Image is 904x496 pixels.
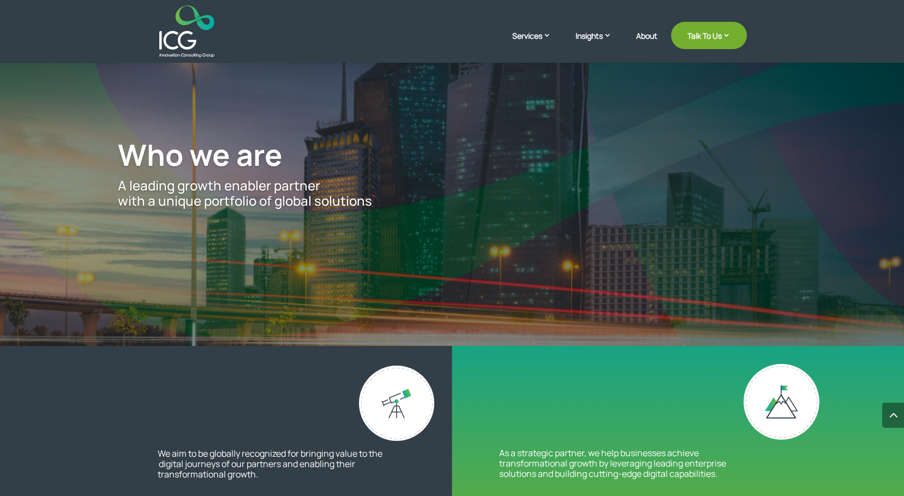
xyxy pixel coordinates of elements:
[158,449,398,480] p: We aim to be globally recognized for bringing value to the digital journeys of our partners and e...
[499,448,746,480] p: As a strategic partner, we help businesses achieve transformational growth by leveraging leading ...
[744,364,819,440] img: our mission - ICG
[849,444,904,496] iframe: Chat Widget
[671,22,747,49] a: Talk To Us
[118,178,786,210] p: A leading growth enabler partner with a unique portfolio of global solutions
[359,366,434,441] img: Our vision - ICG
[118,134,283,175] span: Who we are
[512,30,562,57] a: Services
[636,32,657,57] a: About
[159,5,214,57] img: ICG
[576,30,622,57] a: Insights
